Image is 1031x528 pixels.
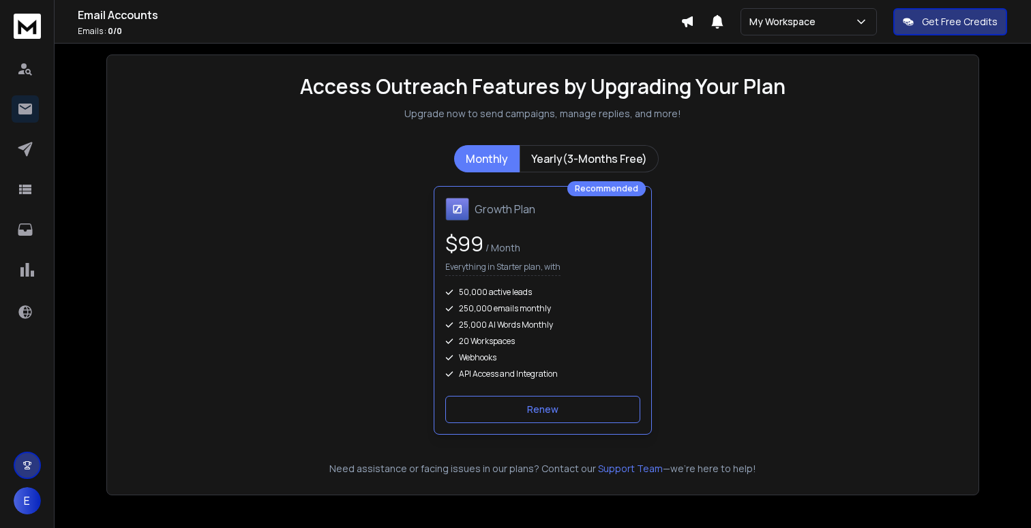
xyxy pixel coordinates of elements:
button: Monthly [454,145,520,172]
button: Renew [445,396,640,423]
span: / Month [483,241,520,254]
img: Growth Plan icon [445,198,469,221]
button: E [14,487,41,514]
span: 0 / 0 [108,25,122,37]
img: logo [14,14,41,39]
div: Webhooks [445,352,640,363]
h1: Access Outreach Features by Upgrading Your Plan [300,74,786,99]
p: Everything in Starter plan, with [445,262,561,276]
div: 250,000 emails monthly [445,303,640,314]
div: API Access and Integration [445,369,640,379]
button: Yearly(3-Months Free) [520,145,659,172]
p: Get Free Credits [922,15,998,29]
h1: Email Accounts [78,7,681,23]
div: 20 Workspaces [445,336,640,347]
div: Recommended [567,181,646,196]
p: My Workspace [749,15,821,29]
p: Upgrade now to send campaigns, manage replies, and more! [404,107,681,121]
div: 50,000 active leads [445,287,640,298]
h1: Growth Plan [475,201,535,217]
button: Get Free Credits [893,8,1007,35]
div: 25,000 AI Words Monthly [445,320,640,330]
button: Support Team [598,462,663,476]
p: Need assistance or facing issues in our plans? Contact our —we're here to help! [126,462,959,476]
span: $ 99 [445,230,483,258]
p: Emails : [78,26,681,37]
